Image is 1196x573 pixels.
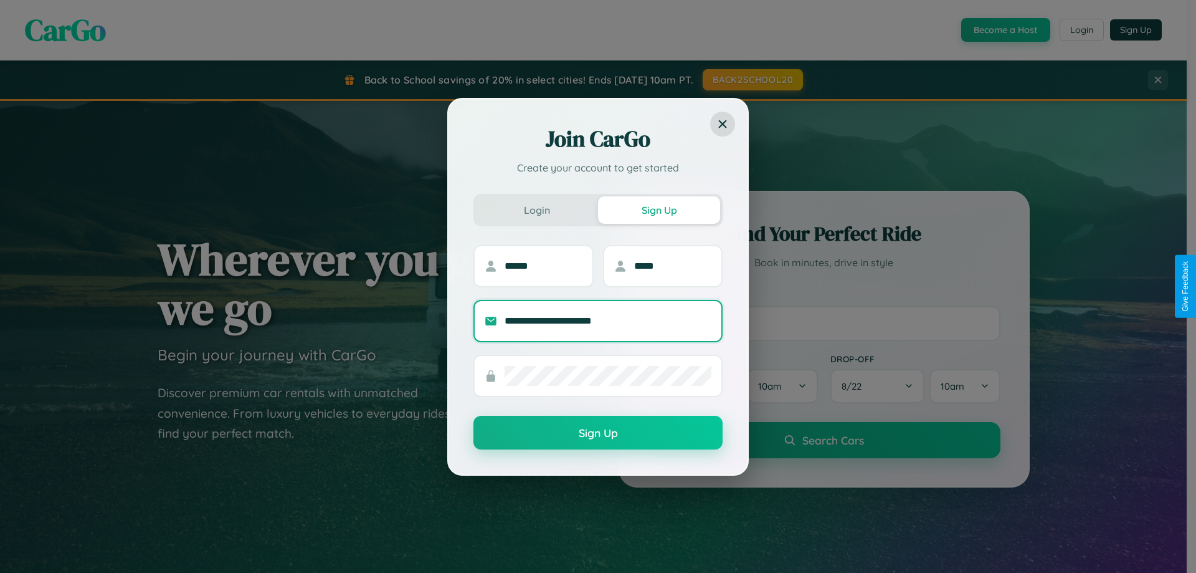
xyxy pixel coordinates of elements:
p: Create your account to get started [473,160,723,175]
div: Give Feedback [1181,261,1190,312]
button: Login [476,196,598,224]
button: Sign Up [473,416,723,450]
h2: Join CarGo [473,124,723,154]
button: Sign Up [598,196,720,224]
